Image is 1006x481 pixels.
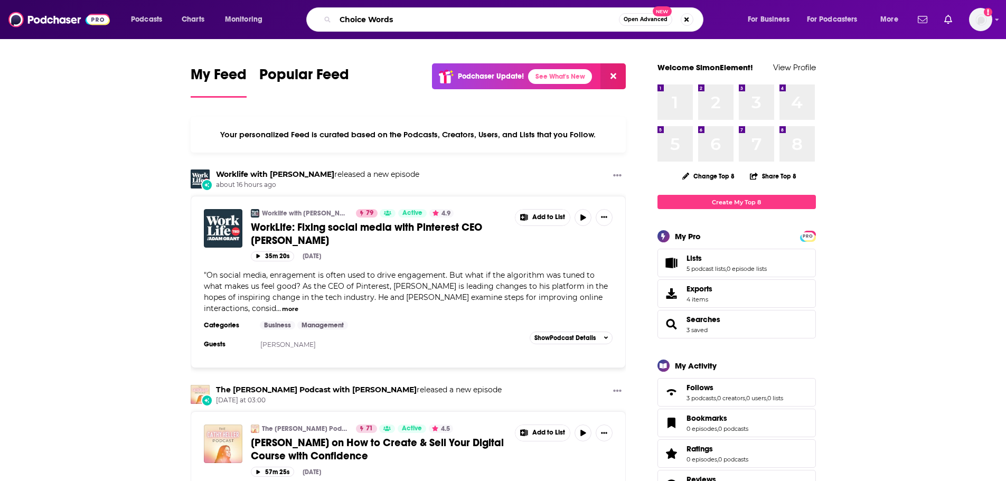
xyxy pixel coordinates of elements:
[716,394,717,402] span: ,
[717,425,718,432] span: ,
[657,409,816,437] span: Bookmarks
[335,11,619,28] input: Search podcasts, credits, & more...
[204,425,242,463] img: Amy Porterfield on How to Create & Sell Your Digital Course with Confidence
[740,11,803,28] button: open menu
[624,17,667,22] span: Open Advanced
[398,209,427,218] a: Active
[216,181,419,190] span: about 16 hours ago
[687,413,748,423] a: Bookmarks
[201,179,213,191] div: New Episode
[969,8,992,31] img: User Profile
[191,65,247,98] a: My Feed
[745,394,746,402] span: ,
[718,425,748,432] a: 0 podcasts
[609,169,626,183] button: Show More Button
[259,65,349,90] span: Popular Feed
[251,209,259,218] img: Worklife with Adam Grant
[216,169,419,180] h3: released a new episode
[530,332,613,344] button: ShowPodcast Details
[984,8,992,16] svg: Add a profile image
[661,317,682,332] a: Searches
[260,341,316,348] a: [PERSON_NAME]
[251,221,482,247] span: WorkLife: Fixing social media with Pinterest CEO [PERSON_NAME]
[746,394,766,402] a: 0 users
[969,8,992,31] button: Show profile menu
[661,256,682,270] a: Lists
[657,310,816,338] span: Searches
[8,10,110,30] img: Podchaser - Follow, Share and Rate Podcasts
[191,385,210,404] img: The Cathy Heller Podcast with Cathy Heller
[251,436,504,463] span: [PERSON_NAME] on How to Create & Sell Your Digital Course with Confidence
[687,284,712,294] span: Exports
[661,416,682,430] a: Bookmarks
[204,340,251,348] h3: Guests
[429,209,454,218] button: 4.9
[204,209,242,248] a: WorkLife: Fixing social media with Pinterest CEO Bill Ready
[260,321,295,329] a: Business
[216,385,417,394] a: The Cathy Heller Podcast with Cathy Heller
[303,468,321,476] div: [DATE]
[182,12,204,27] span: Charts
[131,12,162,27] span: Podcasts
[807,12,858,27] span: For Podcasters
[225,12,262,27] span: Monitoring
[657,378,816,407] span: Follows
[718,456,748,463] a: 0 podcasts
[727,265,767,272] a: 0 episode lists
[873,11,911,28] button: open menu
[402,208,422,219] span: Active
[619,13,672,26] button: Open AdvancedNew
[726,265,727,272] span: ,
[204,321,251,329] h3: Categories
[657,195,816,209] a: Create My Top 8
[297,321,348,329] a: Management
[717,394,745,402] a: 0 creators
[687,253,767,263] a: Lists
[687,394,716,402] a: 3 podcasts
[191,169,210,188] img: Worklife with Adam Grant
[251,221,507,247] a: WorkLife: Fixing social media with Pinterest CEO [PERSON_NAME]
[402,423,422,434] span: Active
[802,232,814,240] a: PRO
[687,315,720,324] a: Searches
[534,334,596,342] span: Show Podcast Details
[251,425,259,433] img: The Cathy Heller Podcast with Cathy Heller
[262,209,349,218] a: Worklife with [PERSON_NAME]
[532,429,565,437] span: Add to List
[661,385,682,400] a: Follows
[366,423,373,434] span: 71
[596,425,613,441] button: Show More Button
[657,249,816,277] span: Lists
[661,286,682,301] span: Exports
[216,396,502,405] span: [DATE] at 03:00
[657,62,753,72] a: Welcome SimonElement!
[687,444,713,454] span: Ratings
[532,213,565,221] span: Add to List
[191,65,247,90] span: My Feed
[687,413,727,423] span: Bookmarks
[204,270,608,313] span: "
[303,252,321,260] div: [DATE]
[262,425,349,433] a: The [PERSON_NAME] Podcast with [PERSON_NAME]
[748,12,789,27] span: For Business
[458,72,524,81] p: Podchaser Update!
[687,296,712,303] span: 4 items
[216,385,502,395] h3: released a new episode
[218,11,276,28] button: open menu
[515,425,570,441] button: Show More Button
[653,6,672,16] span: New
[398,425,426,433] a: Active
[356,209,378,218] a: 79
[251,467,294,477] button: 57m 25s
[204,270,608,313] span: On social media, enragement is often used to drive engagement. But what if the algorithm was tune...
[687,326,708,334] a: 3 saved
[687,456,717,463] a: 0 episodes
[609,385,626,398] button: Show More Button
[767,394,783,402] a: 0 lists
